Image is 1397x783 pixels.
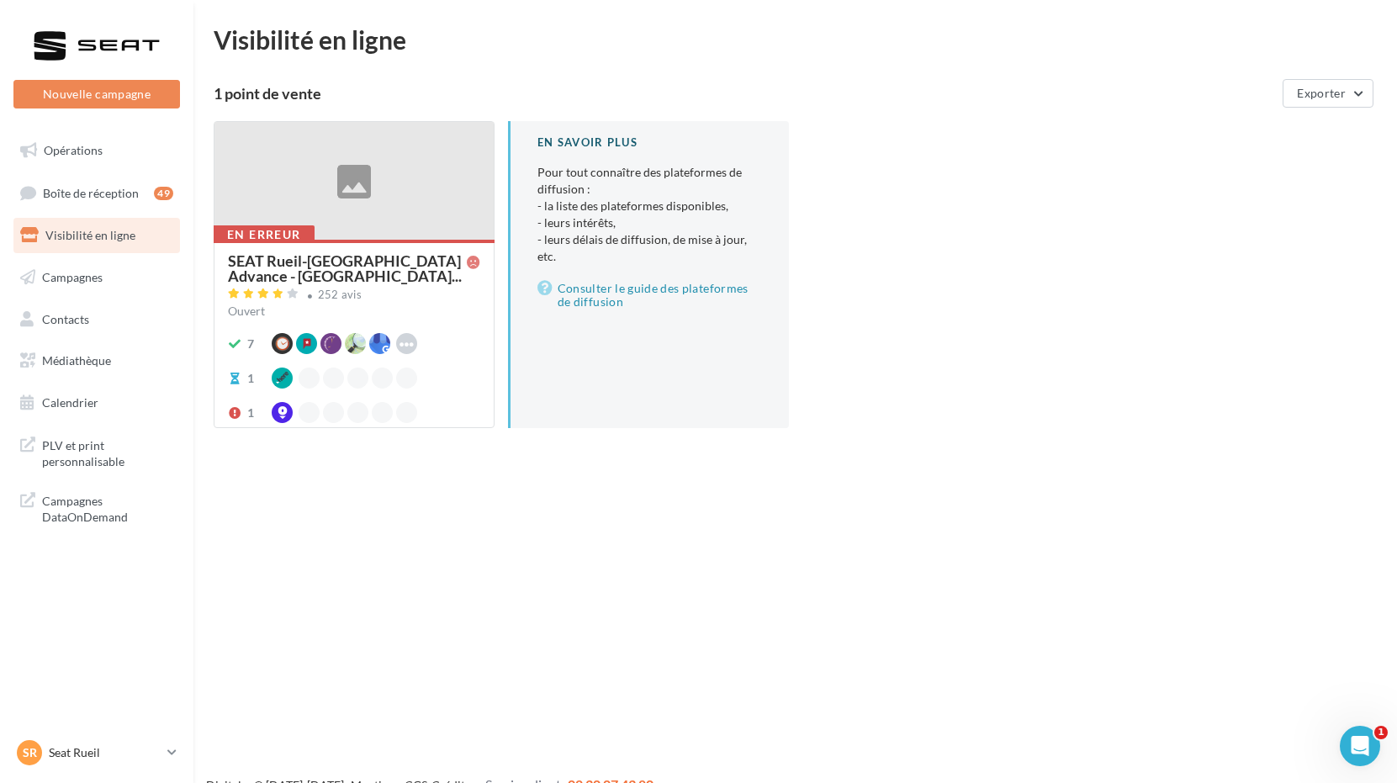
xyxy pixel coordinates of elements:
a: PLV et print personnalisable [10,427,183,477]
span: PLV et print personnalisable [42,434,173,470]
li: - leurs délais de diffusion, de mise à jour, etc. [537,231,762,265]
div: En erreur [214,225,315,244]
div: 1 [247,370,254,387]
div: 49 [154,187,173,200]
div: Visibilité en ligne [214,27,1377,52]
span: SEAT Rueil-[GEOGRAPHIC_DATA] Advance - [GEOGRAPHIC_DATA]... [228,253,467,283]
a: Contacts [10,302,183,337]
li: - la liste des plateformes disponibles, [537,198,762,214]
p: Seat Rueil [49,744,161,761]
div: 1 [247,405,254,421]
a: Visibilité en ligne [10,218,183,253]
span: SR [23,744,37,761]
div: 1 point de vente [214,86,1276,101]
div: 252 avis [318,289,362,300]
span: Exporter [1297,86,1346,100]
span: Calendrier [42,395,98,410]
div: 7 [247,336,254,352]
a: Consulter le guide des plateformes de diffusion [537,278,762,312]
a: Campagnes [10,260,183,295]
span: Campagnes DataOnDemand [42,489,173,526]
button: Nouvelle campagne [13,80,180,108]
span: Contacts [42,311,89,325]
div: En savoir plus [537,135,762,151]
a: Calendrier [10,385,183,421]
a: Boîte de réception49 [10,175,183,211]
a: Opérations [10,133,183,168]
span: Boîte de réception [43,185,139,199]
span: Médiathèque [42,353,111,368]
span: Visibilité en ligne [45,228,135,242]
a: 252 avis [228,286,480,306]
button: Exporter [1283,79,1373,108]
a: Médiathèque [10,343,183,378]
a: Campagnes DataOnDemand [10,483,183,532]
span: Ouvert [228,304,265,318]
span: Campagnes [42,270,103,284]
a: SR Seat Rueil [13,737,180,769]
iframe: Intercom live chat [1340,726,1380,766]
p: Pour tout connaître des plateformes de diffusion : [537,164,762,265]
li: - leurs intérêts, [537,214,762,231]
span: Opérations [44,143,103,157]
span: 1 [1374,726,1388,739]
